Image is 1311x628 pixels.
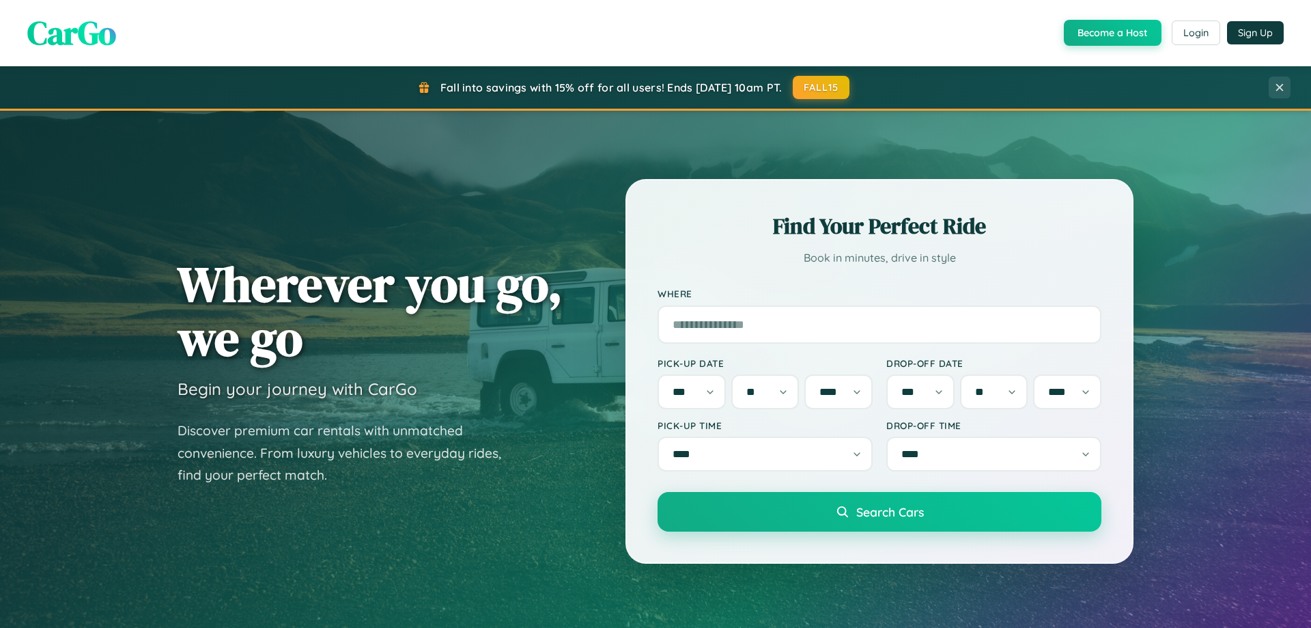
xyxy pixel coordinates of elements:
label: Pick-up Time [658,420,873,431]
label: Where [658,288,1101,300]
h1: Wherever you go, we go [178,257,563,365]
button: Sign Up [1227,21,1284,44]
h3: Begin your journey with CarGo [178,379,417,399]
label: Drop-off Time [886,420,1101,431]
button: Search Cars [658,492,1101,532]
label: Pick-up Date [658,357,873,369]
h2: Find Your Perfect Ride [658,211,1101,241]
button: FALL15 [793,76,850,99]
p: Book in minutes, drive in style [658,248,1101,268]
span: Fall into savings with 15% off for all users! Ends [DATE] 10am PT. [440,81,783,94]
button: Become a Host [1064,20,1161,46]
label: Drop-off Date [886,357,1101,369]
span: Search Cars [856,504,924,519]
p: Discover premium car rentals with unmatched convenience. From luxury vehicles to everyday rides, ... [178,420,519,487]
button: Login [1172,21,1220,45]
span: CarGo [27,10,116,55]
